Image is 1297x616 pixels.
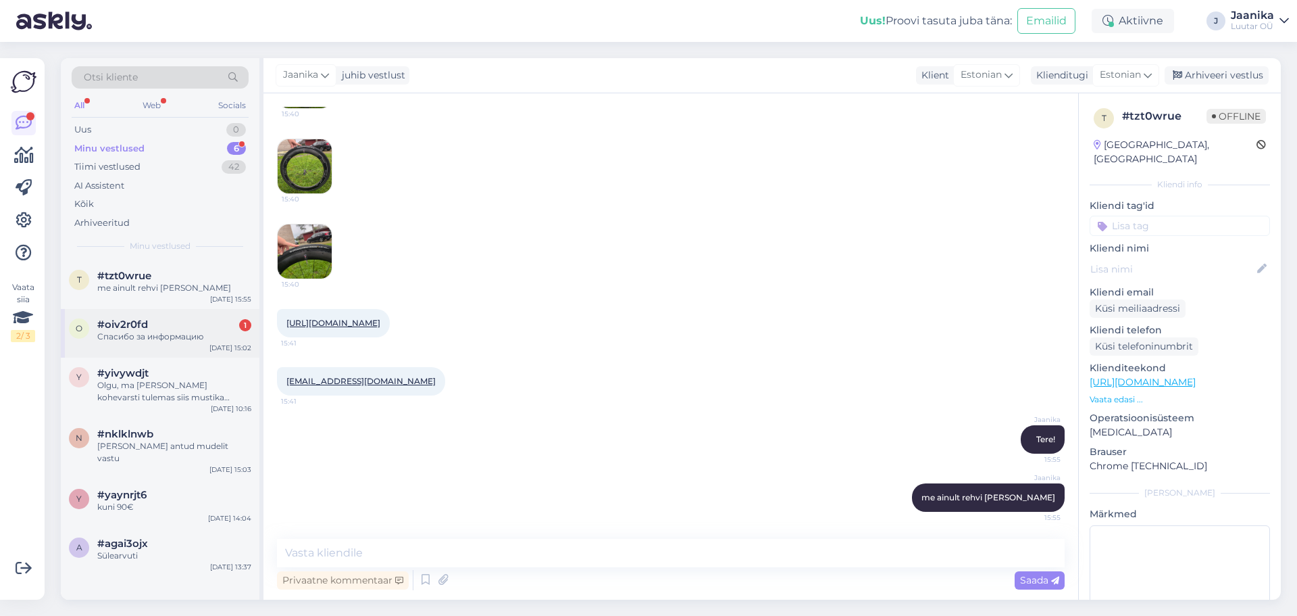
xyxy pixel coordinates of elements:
[1090,394,1270,406] p: Vaata edasi ...
[97,538,148,550] span: #agai3ojx
[211,404,251,414] div: [DATE] 10:16
[74,123,91,137] div: Uus
[74,197,94,211] div: Kõik
[1090,300,1186,318] div: Küsi meiliaadressi
[277,571,409,590] div: Privaatne kommentaar
[921,492,1055,502] span: me ainult rehvi [PERSON_NAME]
[11,69,36,95] img: Askly Logo
[84,70,138,85] span: Otsi kliente
[961,68,1002,82] span: Estonian
[282,279,332,289] span: 15:40
[1231,21,1274,32] div: Luutar OÜ
[1231,10,1274,21] div: Jaanika
[1031,68,1088,82] div: Klienditugi
[283,68,318,82] span: Jaanika
[860,14,886,27] b: Uus!
[1090,241,1270,256] p: Kliendi nimi
[222,160,246,174] div: 42
[282,194,332,204] span: 15:40
[11,281,35,342] div: Vaata siia
[286,376,436,386] a: [EMAIL_ADDRESS][DOMAIN_NAME]
[1010,473,1061,483] span: Jaanika
[336,68,405,82] div: juhib vestlust
[1231,10,1289,32] a: JaanikaLuutar OÜ
[1090,216,1270,236] input: Lisa tag
[77,275,82,285] span: t
[1090,445,1270,459] p: Brauser
[76,323,82,333] span: o
[209,343,251,353] div: [DATE] 15:02
[130,240,190,252] span: Minu vestlused
[1090,179,1270,191] div: Kliendi info
[282,109,332,119] span: 15:40
[281,396,332,406] span: 15:41
[74,179,124,193] div: AI Assistent
[1090,199,1270,213] p: Kliendi tag'id
[97,318,148,331] span: #oiv2r0fd
[1010,414,1061,425] span: Jaanika
[215,97,249,114] div: Socials
[74,216,130,230] div: Arhiveeritud
[1090,425,1270,440] p: [MEDICAL_DATA]
[140,97,163,114] div: Web
[76,542,82,552] span: a
[239,319,251,331] div: 1
[97,270,151,282] span: #tzt0wrue
[97,282,251,294] div: me ainult rehvi [PERSON_NAME]
[1094,138,1256,166] div: [GEOGRAPHIC_DATA], [GEOGRAPHIC_DATA]
[97,440,251,465] div: [PERSON_NAME] antud mudelit vastu
[1090,487,1270,499] div: [PERSON_NAME]
[281,338,332,348] span: 15:41
[278,139,332,193] img: Attachment
[209,465,251,475] div: [DATE] 15:03
[1020,574,1059,586] span: Saada
[97,550,251,562] div: Sülearvuti
[1017,8,1075,34] button: Emailid
[76,433,82,443] span: n
[1092,9,1174,33] div: Aktiivne
[1206,11,1225,30] div: J
[1122,108,1206,124] div: # tzt0wrue
[1036,434,1055,444] span: Tere!
[1165,66,1269,85] div: Arhiveeri vestlus
[1090,459,1270,473] p: Chrome [TECHNICAL_ID]
[208,513,251,523] div: [DATE] 14:04
[97,428,153,440] span: #nklklnwb
[1090,411,1270,425] p: Operatsioonisüsteem
[286,318,380,328] a: [URL][DOMAIN_NAME]
[1090,337,1198,356] div: Küsi telefoninumbrit
[916,68,949,82] div: Klient
[227,142,246,156] div: 6
[1090,285,1270,300] p: Kliendi email
[11,330,35,342] div: 2 / 3
[1102,113,1107,123] span: t
[1100,68,1141,82] span: Estonian
[860,13,1012,29] div: Proovi tasuta juba täna:
[1010,513,1061,523] span: 15:55
[76,494,82,504] span: y
[74,160,141,174] div: Tiimi vestlused
[72,97,87,114] div: All
[226,123,246,137] div: 0
[97,501,251,513] div: kuni 90€
[74,142,145,156] div: Minu vestlused
[97,379,251,404] div: Olgu, ma [PERSON_NAME] kohevarsti tulemas siis mustika keskuse luutarisse . [GEOGRAPHIC_DATA]
[1090,376,1196,388] a: [URL][DOMAIN_NAME]
[1090,507,1270,521] p: Märkmed
[1090,323,1270,337] p: Kliendi telefon
[1090,262,1254,277] input: Lisa nimi
[97,489,147,501] span: #yaynrjt6
[97,331,251,343] div: Спасибо за информацию
[1206,109,1266,124] span: Offline
[1010,454,1061,465] span: 15:55
[76,372,82,382] span: y
[210,562,251,572] div: [DATE] 13:37
[97,367,149,379] span: #yivywdjt
[210,294,251,304] div: [DATE] 15:55
[278,224,332,279] img: Attachment
[1090,361,1270,375] p: Klienditeekond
